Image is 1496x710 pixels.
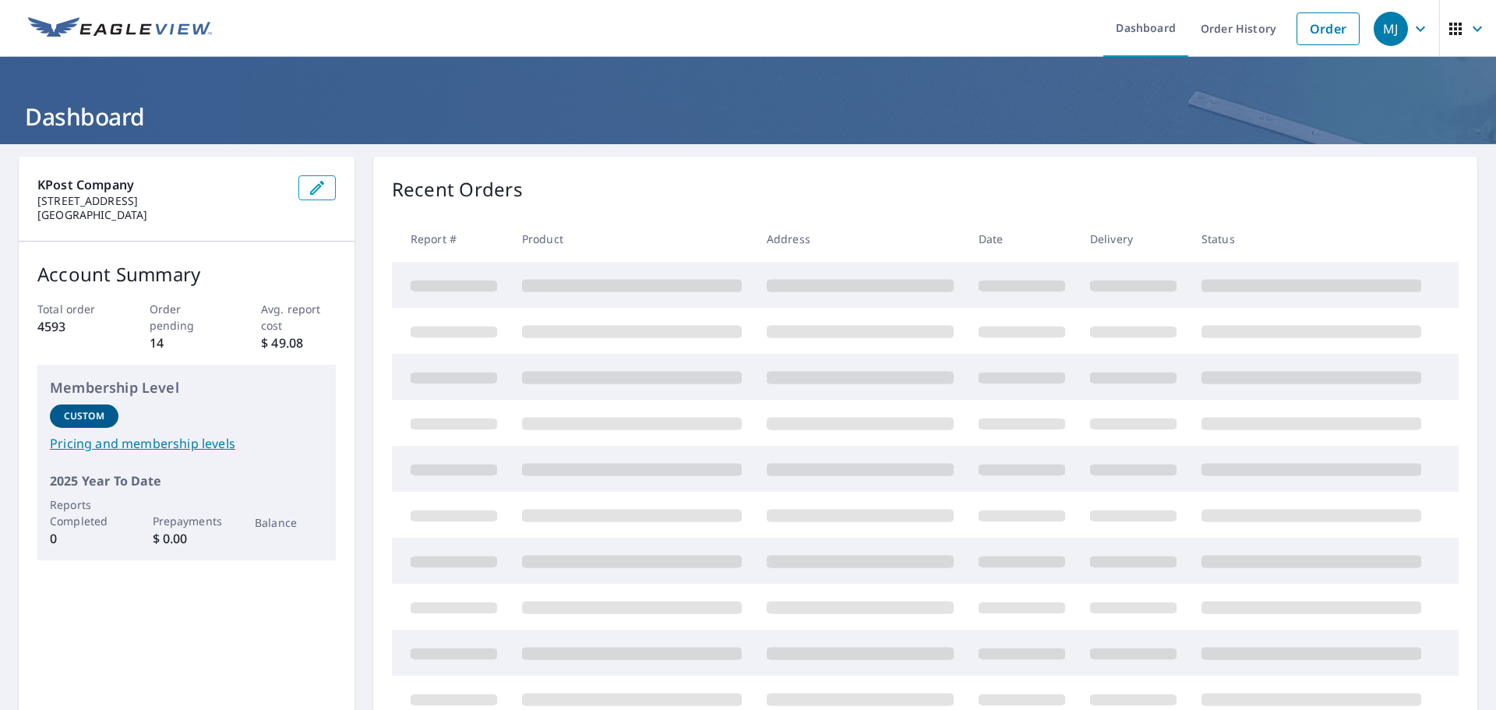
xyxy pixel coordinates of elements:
a: Pricing and membership levels [50,434,323,453]
p: Reports Completed [50,496,118,529]
p: Prepayments [153,513,221,529]
p: Recent Orders [392,175,523,203]
p: 2025 Year To Date [50,472,323,490]
th: Status [1189,216,1434,262]
div: MJ [1374,12,1408,46]
p: KPost Company [37,175,286,194]
h1: Dashboard [19,101,1477,132]
p: Custom [64,409,104,423]
p: Membership Level [50,377,323,398]
th: Date [966,216,1078,262]
p: $ 49.08 [261,334,336,352]
p: Balance [255,514,323,531]
p: 0 [50,529,118,548]
p: [STREET_ADDRESS] [37,194,286,208]
th: Delivery [1078,216,1189,262]
p: Order pending [150,301,224,334]
th: Report # [392,216,510,262]
p: Total order [37,301,112,317]
p: Account Summary [37,260,336,288]
p: 14 [150,334,224,352]
th: Product [510,216,754,262]
img: EV Logo [28,17,212,41]
p: [GEOGRAPHIC_DATA] [37,208,286,222]
th: Address [754,216,966,262]
a: Order [1297,12,1360,45]
p: $ 0.00 [153,529,221,548]
p: Avg. report cost [261,301,336,334]
p: 4593 [37,317,112,336]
